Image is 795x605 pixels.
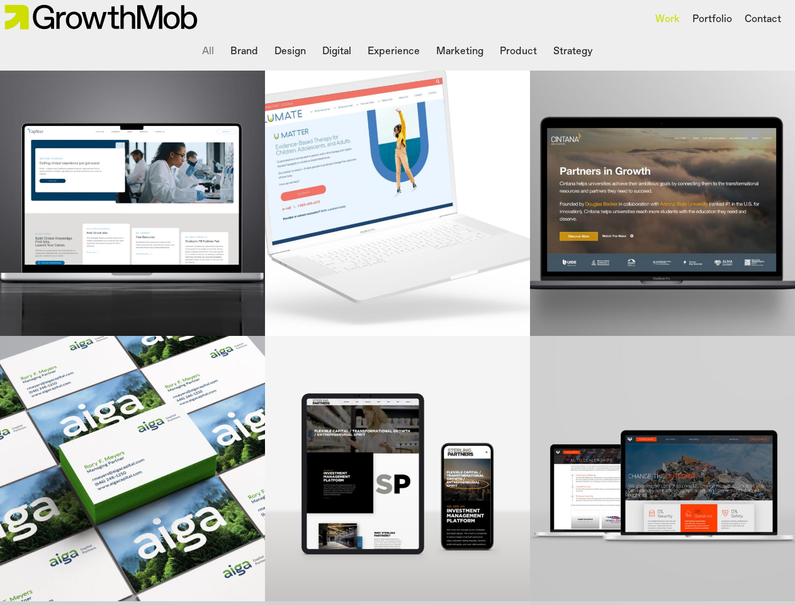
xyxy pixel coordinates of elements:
li: Brand [225,39,263,64]
li: Strategy [548,39,598,64]
li: Experience [363,39,425,64]
li: Digital [317,39,356,64]
li: All [197,39,219,64]
a: Contact [745,12,781,27]
a: Portfolio [692,12,732,27]
a: Work [655,12,680,27]
li: Marketing [431,39,488,64]
li: Product [495,39,542,64]
nav: Main nav [649,9,787,30]
li: Design [269,39,311,64]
